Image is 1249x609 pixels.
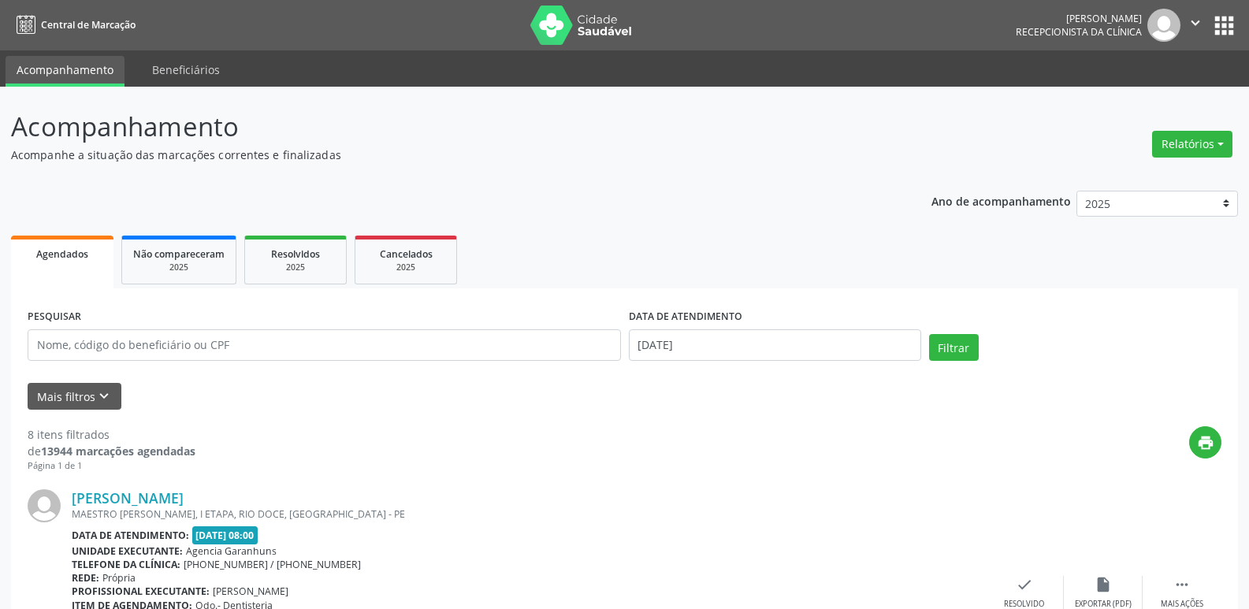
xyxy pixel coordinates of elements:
span: Não compareceram [133,247,225,261]
div: [PERSON_NAME] [1016,12,1142,25]
i: print [1197,434,1214,451]
strong: 13944 marcações agendadas [41,444,195,459]
div: de [28,443,195,459]
a: [PERSON_NAME] [72,489,184,507]
div: 2025 [133,262,225,273]
i:  [1187,14,1204,32]
span: [PHONE_NUMBER] / [PHONE_NUMBER] [184,558,361,571]
i: insert_drive_file [1095,576,1112,593]
b: Telefone da clínica: [72,558,180,571]
span: Agencia Garanhuns [186,544,277,558]
label: DATA DE ATENDIMENTO [629,305,742,329]
button: Filtrar [929,334,979,361]
div: 2025 [366,262,445,273]
p: Acompanhe a situação das marcações correntes e finalizadas [11,147,870,163]
span: [PERSON_NAME] [213,585,288,598]
span: Cancelados [380,247,433,261]
div: MAESTRO [PERSON_NAME], I ETAPA, RIO DOCE, [GEOGRAPHIC_DATA] - PE [72,507,985,521]
button: Relatórios [1152,131,1232,158]
button: print [1189,426,1221,459]
i:  [1173,576,1191,593]
label: PESQUISAR [28,305,81,329]
div: 2025 [256,262,335,273]
a: Beneficiários [141,56,231,84]
p: Ano de acompanhamento [931,191,1071,210]
button: Mais filtroskeyboard_arrow_down [28,383,121,410]
input: Nome, código do beneficiário ou CPF [28,329,621,361]
img: img [28,489,61,522]
b: Data de atendimento: [72,529,189,542]
button: apps [1210,12,1238,39]
span: Resolvidos [271,247,320,261]
button:  [1180,9,1210,42]
div: Página 1 de 1 [28,459,195,473]
b: Profissional executante: [72,585,210,598]
span: Central de Marcação [41,18,136,32]
img: img [1147,9,1180,42]
span: Recepcionista da clínica [1016,25,1142,39]
span: Própria [102,571,136,585]
p: Acompanhamento [11,107,870,147]
input: Selecione um intervalo [629,329,921,361]
div: 8 itens filtrados [28,426,195,443]
b: Rede: [72,571,99,585]
span: [DATE] 08:00 [192,526,258,544]
i: keyboard_arrow_down [95,388,113,405]
a: Acompanhamento [6,56,125,87]
b: Unidade executante: [72,544,183,558]
span: Agendados [36,247,88,261]
i: check [1016,576,1033,593]
a: Central de Marcação [11,12,136,38]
